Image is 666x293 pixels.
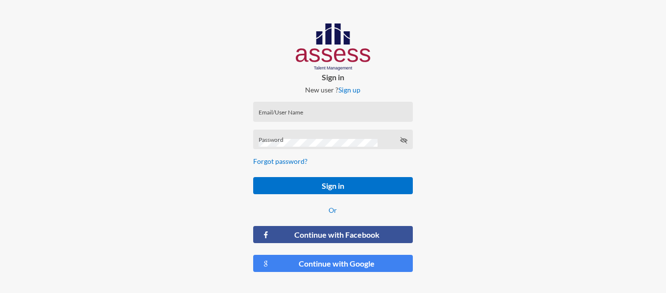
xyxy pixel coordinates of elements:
[245,72,420,82] p: Sign in
[296,23,371,70] img: AssessLogoo.svg
[253,255,412,272] button: Continue with Google
[245,86,420,94] p: New user ?
[253,226,412,243] button: Continue with Facebook
[338,86,360,94] a: Sign up
[253,206,412,214] p: Or
[253,157,308,165] a: Forgot password?
[253,177,412,194] button: Sign in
